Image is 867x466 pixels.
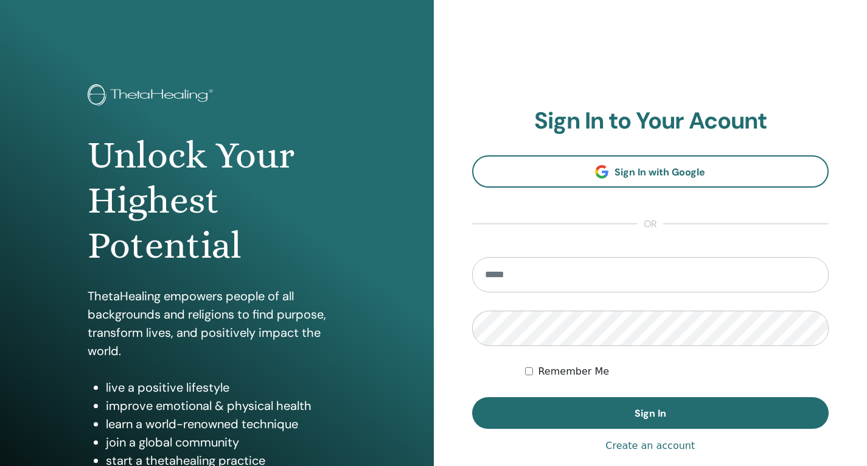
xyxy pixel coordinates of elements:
li: join a global community [106,433,346,451]
h2: Sign In to Your Acount [472,107,829,135]
li: live a positive lifestyle [106,378,346,397]
span: or [638,217,663,231]
div: Keep me authenticated indefinitely or until I manually logout [525,364,829,379]
span: Sign In [635,407,666,420]
li: improve emotional & physical health [106,397,346,415]
a: Create an account [605,439,695,453]
li: learn a world-renowned technique [106,415,346,433]
span: Sign In with Google [615,166,705,178]
h1: Unlock Your Highest Potential [88,133,346,269]
label: Remember Me [538,364,609,379]
p: ThetaHealing empowers people of all backgrounds and religions to find purpose, transform lives, a... [88,287,346,360]
a: Sign In with Google [472,155,829,188]
button: Sign In [472,397,829,429]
